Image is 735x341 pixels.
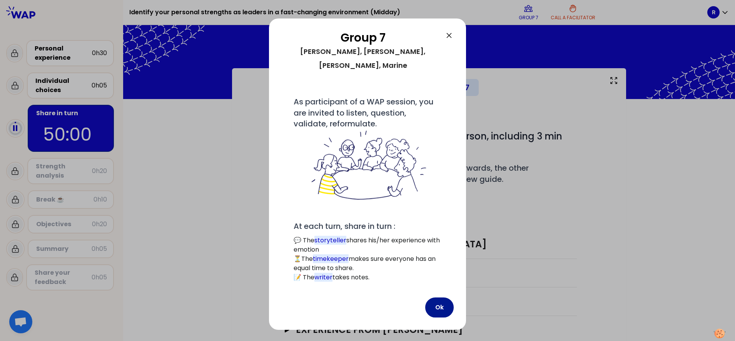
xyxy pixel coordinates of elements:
[294,221,395,232] span: At each turn, share in turn :
[425,297,454,317] button: Ok
[281,45,444,72] div: [PERSON_NAME], [PERSON_NAME], [PERSON_NAME], Marine
[294,273,441,282] p: 📝 The takes notes.
[313,254,349,263] mark: timekeeper
[294,236,441,254] p: 💬 The shares his/her experience with emotion
[307,129,428,202] img: filesOfInstructions%2Fbienvenue%20dans%20votre%20groupe%20-%20petit.png
[314,236,346,245] mark: storyteller
[294,254,441,273] p: ⏳The makes sure everyone has an equal time to share.
[281,31,444,45] h2: Group 7
[294,96,441,202] span: As participant of a WAP session, you are invited to listen, question, validate, reformulate.
[314,273,332,282] mark: writer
